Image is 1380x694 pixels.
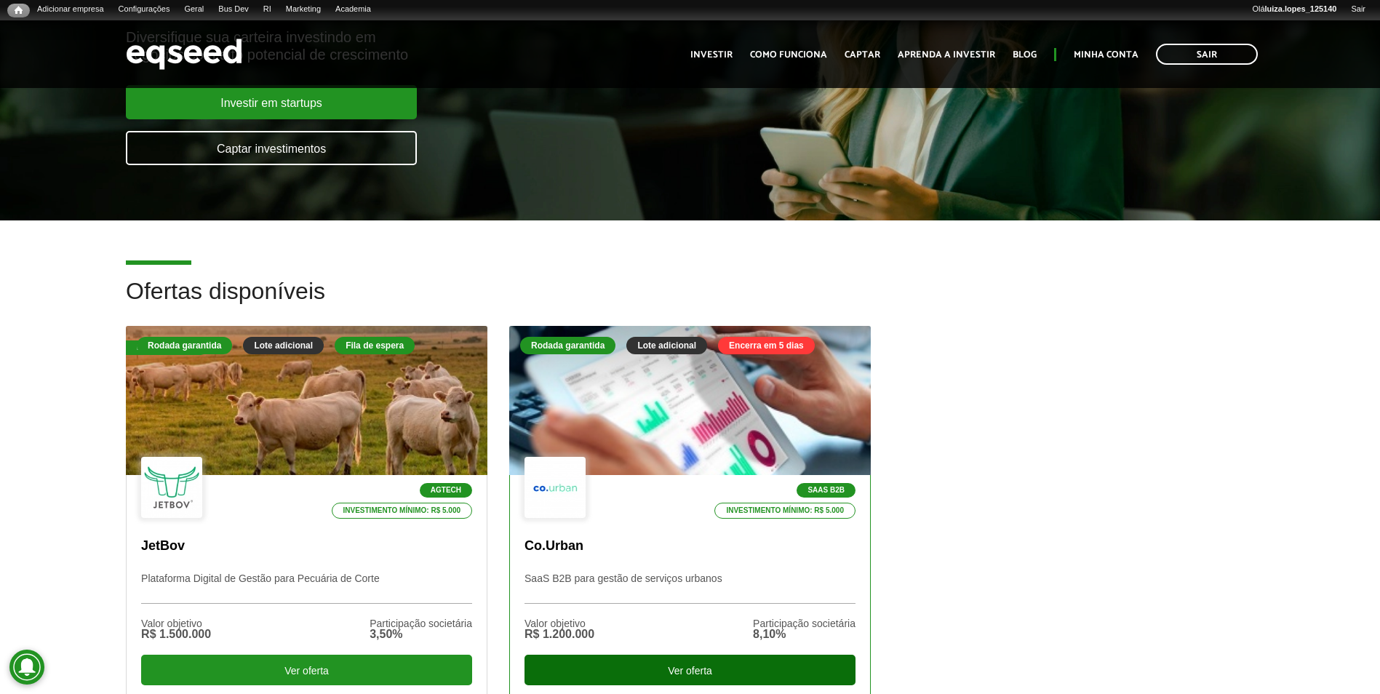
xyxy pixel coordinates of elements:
div: Participação societária [753,618,855,629]
span: Início [15,5,23,15]
p: SaaS B2B para gestão de serviços urbanos [525,573,855,604]
a: Marketing [279,4,328,15]
p: SaaS B2B [797,483,855,498]
a: Bus Dev [211,4,256,15]
div: Rodada garantida [520,337,615,354]
div: Lote adicional [626,337,707,354]
strong: luiza.lopes_125140 [1265,4,1337,13]
p: Co.Urban [525,538,855,554]
p: JetBov [141,538,472,554]
div: Valor objetivo [525,618,594,629]
a: Sair [1156,44,1258,65]
a: Aprenda a investir [898,50,995,60]
div: Rodada garantida [137,337,232,354]
div: 3,50% [370,629,472,640]
img: EqSeed [126,35,242,73]
a: Blog [1013,50,1037,60]
a: Início [7,4,30,17]
a: RI [256,4,279,15]
a: Investir [690,50,733,60]
a: Oláluiza.lopes_125140 [1245,4,1344,15]
p: Investimento mínimo: R$ 5.000 [714,503,855,519]
p: Investimento mínimo: R$ 5.000 [332,503,473,519]
div: R$ 1.500.000 [141,629,211,640]
a: Como funciona [750,50,827,60]
div: Ver oferta [525,655,855,685]
h2: Ofertas disponíveis [126,279,1254,326]
div: Encerra em 5 dias [718,337,815,354]
div: Participação societária [370,618,472,629]
a: Captar investimentos [126,131,417,165]
a: Geral [177,4,211,15]
div: R$ 1.200.000 [525,629,594,640]
p: Agtech [420,483,472,498]
div: 8,10% [753,629,855,640]
div: Ver oferta [141,655,472,685]
a: Adicionar empresa [30,4,111,15]
a: Academia [328,4,378,15]
div: Fila de espera [335,337,415,354]
div: Fila de espera [126,340,207,355]
div: Valor objetivo [141,618,211,629]
a: Sair [1344,4,1373,15]
a: Configurações [111,4,178,15]
div: Lote adicional [243,337,324,354]
a: Minha conta [1074,50,1138,60]
a: Captar [845,50,880,60]
p: Plataforma Digital de Gestão para Pecuária de Corte [141,573,472,604]
a: Investir em startups [126,85,417,119]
